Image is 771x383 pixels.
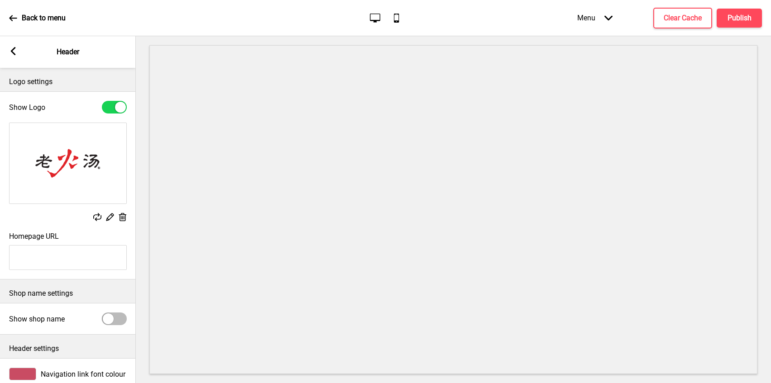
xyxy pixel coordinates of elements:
p: Shop name settings [9,288,127,298]
button: Clear Cache [653,8,712,28]
label: Show shop name [9,315,65,323]
h4: Publish [728,13,752,23]
span: Navigation link font colour [41,370,125,378]
div: Menu [568,5,622,31]
button: Publish [717,9,762,28]
label: Homepage URL [9,232,59,241]
h4: Clear Cache [664,13,702,23]
div: Navigation link font colour [9,368,127,380]
p: Header settings [9,344,127,354]
p: Back to menu [22,13,66,23]
p: Header [57,47,79,57]
p: Logo settings [9,77,127,87]
img: Image [10,123,126,203]
a: Back to menu [9,6,66,30]
label: Show Logo [9,103,45,112]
